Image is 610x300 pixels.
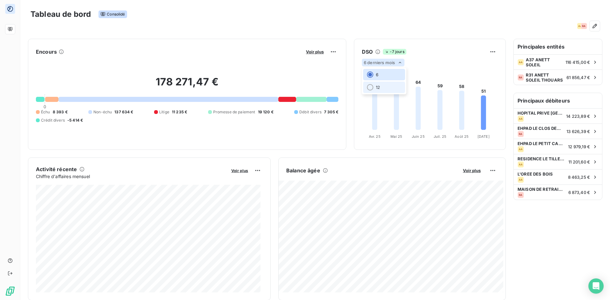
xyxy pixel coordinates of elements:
tspan: Juin 25 [412,134,425,139]
button: Voir plus [304,49,326,55]
span: 11 235 € [172,109,187,115]
span: 0 [44,104,46,109]
h6: Principales entités [514,39,602,54]
div: L'OREE DES BOISAA8 463,25 € [514,169,602,184]
span: Échu [41,109,50,115]
span: Non-échu [93,109,112,115]
tspan: Juil. 25 [434,134,446,139]
tspan: Août 25 [455,134,469,139]
h6: Activité récente [36,165,77,173]
span: RESIDENCE LE TILLEUL [518,156,565,161]
li: 6 [363,69,405,80]
span: -7 jours [383,49,406,55]
button: Voir plus [461,168,483,173]
h6: Encours [36,48,57,56]
span: 19 120 € [258,109,274,115]
div: RESIDENCE LE TILLEULAA11 201,60 € [514,154,602,169]
span: L'OREE DES BOIS [518,171,564,177]
tspan: [DATE] [478,134,490,139]
span: A37 ANETT SOLEIL [526,57,564,67]
span: EHPAD LE CLOS DES MYOSOTIS [518,126,563,131]
span: 7 305 € [324,109,338,115]
span: EHPAD LE PETIT CASTEL [518,141,564,146]
div: MAISON DE RETRAITE [PERSON_NAME]RA6 873,40 € [514,184,602,200]
h6: Principaux débiteurs [514,93,602,108]
div: AA [518,146,524,152]
div: AA [518,116,524,122]
h6: DSO [362,48,373,56]
div: AA [577,23,583,29]
li: 12 [363,82,405,93]
span: Promesse de paiement [213,109,255,115]
span: Voir plus [306,49,324,54]
div: EHPAD LE PETIT CASTELAA12 979,19 € [514,139,602,154]
span: 6 873,40 € [568,190,590,195]
span: Chiffre d'affaires mensuel [36,173,227,180]
span: Litige [159,109,169,115]
div: EHPAD LE CLOS DES MYOSOTISRA13 626,39 € [514,123,602,139]
span: 116 415,00 € [566,60,590,65]
div: RA [581,23,587,29]
span: 8 463,25 € [568,175,590,180]
div: RA [518,131,524,137]
span: 137 634 € [114,109,133,115]
h2: 178 271,47 € [36,76,338,95]
span: 11 201,60 € [568,159,590,164]
span: Voir plus [231,168,248,173]
span: 12 979,19 € [568,144,590,149]
span: Voir plus [463,168,481,173]
img: Logo LeanPay [5,286,15,296]
span: HOPITAL PRIVE [GEOGRAPHIC_DATA][PERSON_NAME] [518,110,562,116]
span: 8 393 € [53,109,68,115]
div: AA [518,161,524,168]
span: Débit divers [299,109,322,115]
div: RA [518,74,524,81]
h3: Tableau de bord [30,9,91,20]
button: Voir plus [229,168,250,173]
div: AA [518,59,524,65]
div: AA [518,177,524,183]
span: MAISON DE RETRAITE [PERSON_NAME] [518,187,565,192]
span: 6 derniers mois [364,60,395,65]
span: -5 414 € [67,117,83,123]
span: Crédit divers [41,117,65,123]
span: 61 856,47 € [566,75,590,80]
h6: Balance âgée [286,167,320,174]
div: HOPITAL PRIVE [GEOGRAPHIC_DATA][PERSON_NAME]AA14 223,89 € [514,108,602,123]
span: R31 ANETT SOLEIL THOUARS [526,72,565,83]
div: Open Intercom Messenger [588,278,604,294]
tspan: Avr. 25 [369,134,381,139]
div: RA [518,192,524,198]
span: 13 626,39 € [566,129,590,134]
span: 14 223,89 € [566,114,590,119]
tspan: Mai 25 [390,134,402,139]
span: Consolidé [98,10,127,18]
